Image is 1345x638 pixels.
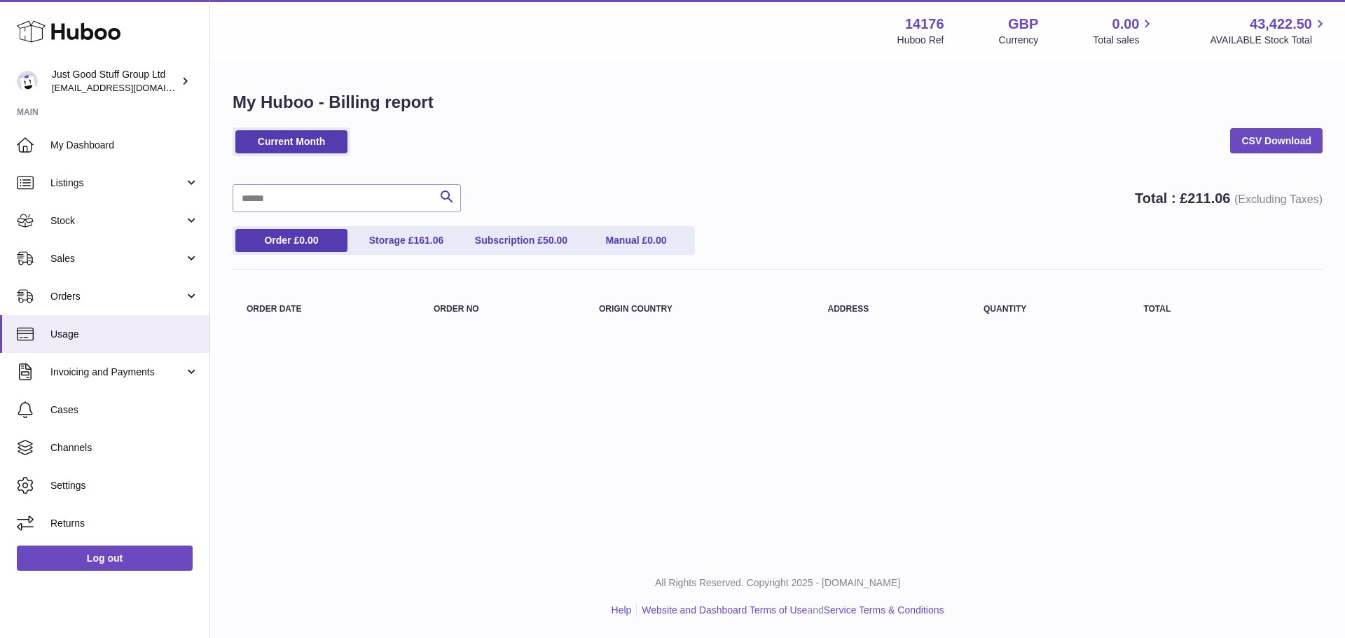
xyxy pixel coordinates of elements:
[1234,193,1323,205] span: (Excluding Taxes)
[52,82,206,93] span: [EMAIL_ADDRESS][DOMAIN_NAME]
[235,229,347,252] a: Order £0.00
[1093,15,1155,47] a: 0.00 Total sales
[420,291,585,328] th: Order no
[905,15,944,34] strong: 14176
[350,229,462,252] a: Storage £161.06
[52,68,178,95] div: Just Good Stuff Group Ltd
[50,479,199,492] span: Settings
[17,546,193,571] a: Log out
[221,576,1334,590] p: All Rights Reserved. Copyright 2025 - [DOMAIN_NAME]
[50,252,184,265] span: Sales
[50,176,184,190] span: Listings
[50,139,199,152] span: My Dashboard
[50,290,184,303] span: Orders
[1135,190,1323,206] strong: Total : £
[1112,15,1140,34] span: 0.00
[50,517,199,530] span: Returns
[1230,128,1323,153] a: CSV Download
[50,366,184,379] span: Invoicing and Payments
[235,130,347,153] a: Current Month
[1008,15,1038,34] strong: GBP
[637,604,944,617] li: and
[1250,15,1312,34] span: 43,422.50
[50,328,199,341] span: Usage
[465,229,577,252] a: Subscription £50.00
[1210,34,1328,47] span: AVAILABLE Stock Total
[999,34,1039,47] div: Currency
[1187,190,1230,206] span: 211.06
[1210,15,1328,47] a: 43,422.50 AVAILABLE Stock Total
[897,34,944,47] div: Huboo Ref
[970,291,1129,328] th: Quantity
[233,91,1323,113] h1: My Huboo - Billing report
[233,291,420,328] th: Order Date
[543,235,567,246] span: 50.00
[824,604,944,616] a: Service Terms & Conditions
[50,441,199,455] span: Channels
[585,291,814,328] th: Origin Country
[413,235,443,246] span: 161.06
[50,403,199,417] span: Cases
[1093,34,1155,47] span: Total sales
[580,229,692,252] a: Manual £0.00
[17,71,38,92] img: internalAdmin-14176@internal.huboo.com
[612,604,632,616] a: Help
[1129,291,1254,328] th: Total
[814,291,970,328] th: Address
[642,604,807,616] a: Website and Dashboard Terms of Use
[299,235,318,246] span: 0.00
[647,235,666,246] span: 0.00
[50,214,184,228] span: Stock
